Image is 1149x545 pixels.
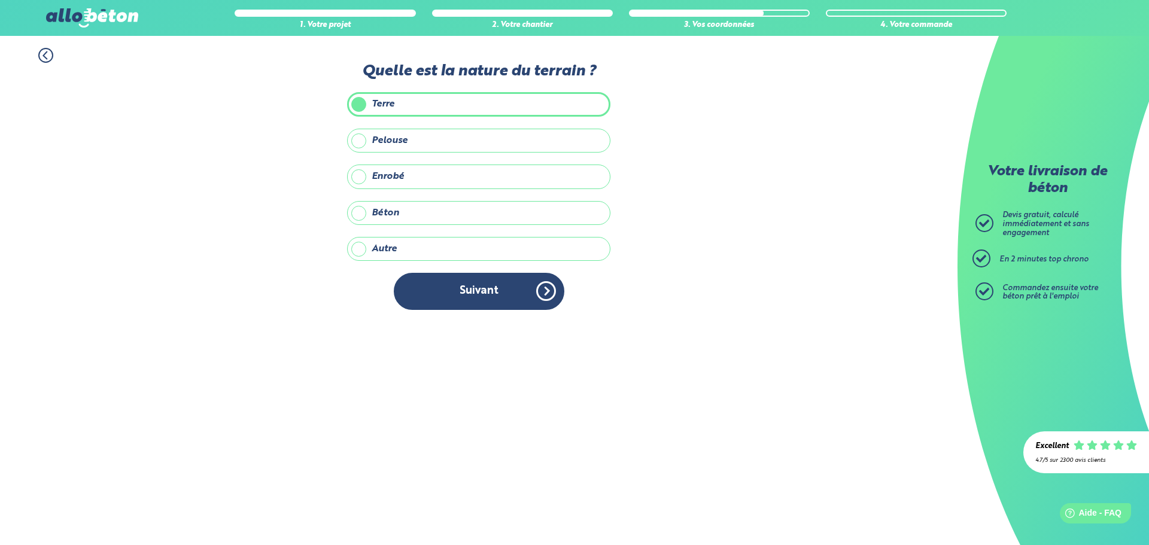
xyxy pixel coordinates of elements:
[347,237,610,261] label: Autre
[347,201,610,225] label: Béton
[1042,498,1136,532] iframe: Help widget launcher
[347,129,610,153] label: Pelouse
[432,21,613,30] div: 2. Votre chantier
[394,273,564,309] button: Suivant
[826,21,1007,30] div: 4. Votre commande
[347,165,610,188] label: Enrobé
[235,21,415,30] div: 1. Votre projet
[347,63,610,80] label: Quelle est la nature du terrain ?
[46,8,138,28] img: allobéton
[629,21,810,30] div: 3. Vos coordonnées
[347,92,610,116] label: Terre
